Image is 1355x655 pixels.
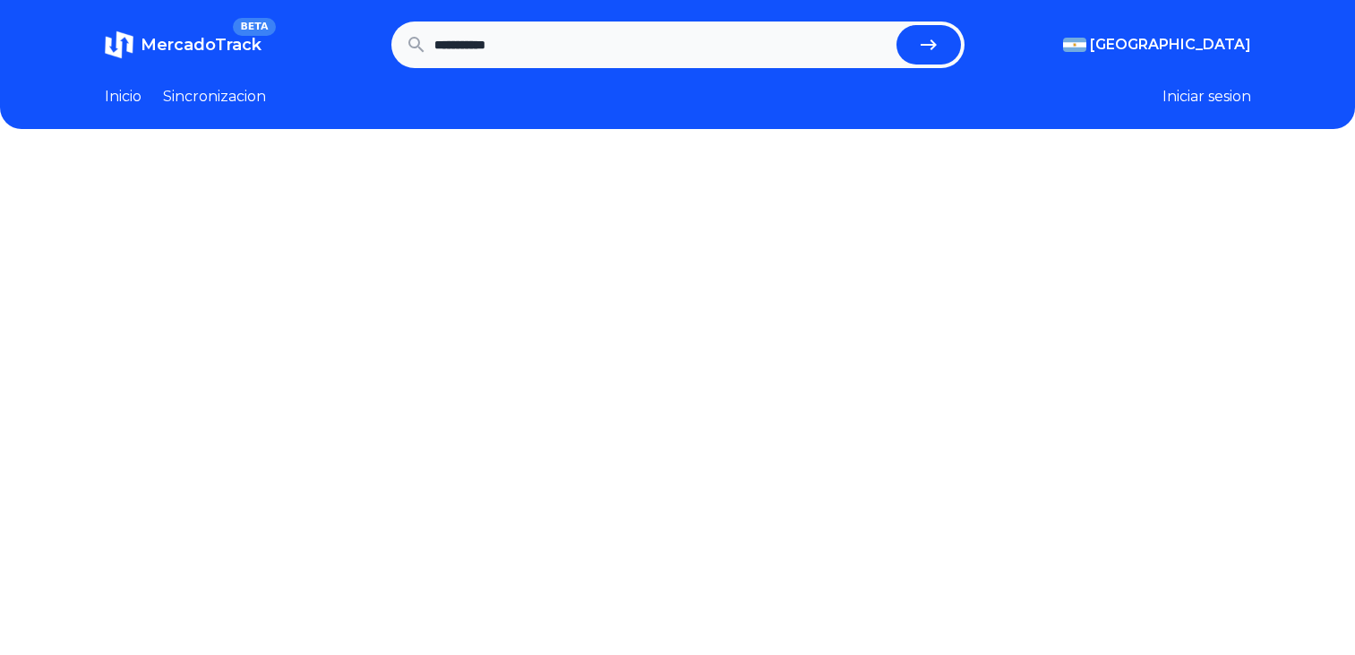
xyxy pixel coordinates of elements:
[1162,86,1251,108] button: Iniciar sesion
[141,35,262,55] span: MercadoTrack
[1090,34,1251,56] span: [GEOGRAPHIC_DATA]
[1063,34,1251,56] button: [GEOGRAPHIC_DATA]
[1063,38,1086,52] img: Argentina
[105,30,133,59] img: MercadoTrack
[105,86,142,108] a: Inicio
[163,86,266,108] a: Sincronizacion
[105,30,262,59] a: MercadoTrackBETA
[233,18,275,36] span: BETA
